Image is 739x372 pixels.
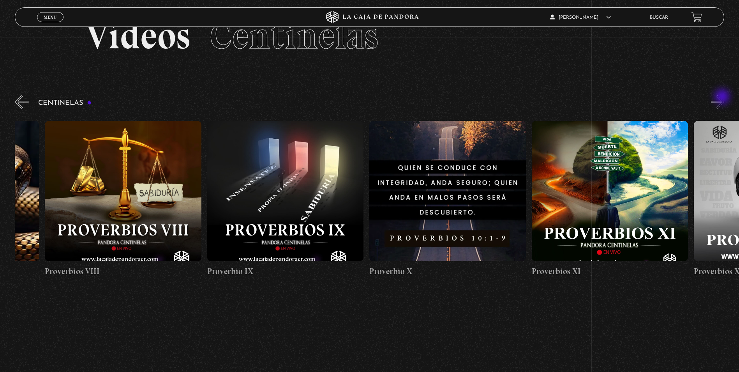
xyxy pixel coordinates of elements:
h4: Proverbio IX [207,265,363,278]
span: Menu [44,15,56,19]
a: Proverbios XI [532,115,688,283]
a: Buscar [650,15,668,20]
h2: Videos [86,18,653,55]
span: [PERSON_NAME] [550,15,611,20]
h4: Proverbios VIII [45,265,201,278]
a: Proverbios VIII [45,115,201,283]
a: Proverbio IX [207,115,363,283]
h4: Proverbio X [369,265,526,278]
button: Previous [15,95,28,109]
span: Centinelas [210,14,378,58]
h3: Centinelas [38,99,92,107]
a: Proverbio X [369,115,526,283]
span: Cerrar [41,21,60,27]
h4: Proverbios XI [532,265,688,278]
button: Next [711,95,725,109]
a: View your shopping cart [691,12,702,23]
